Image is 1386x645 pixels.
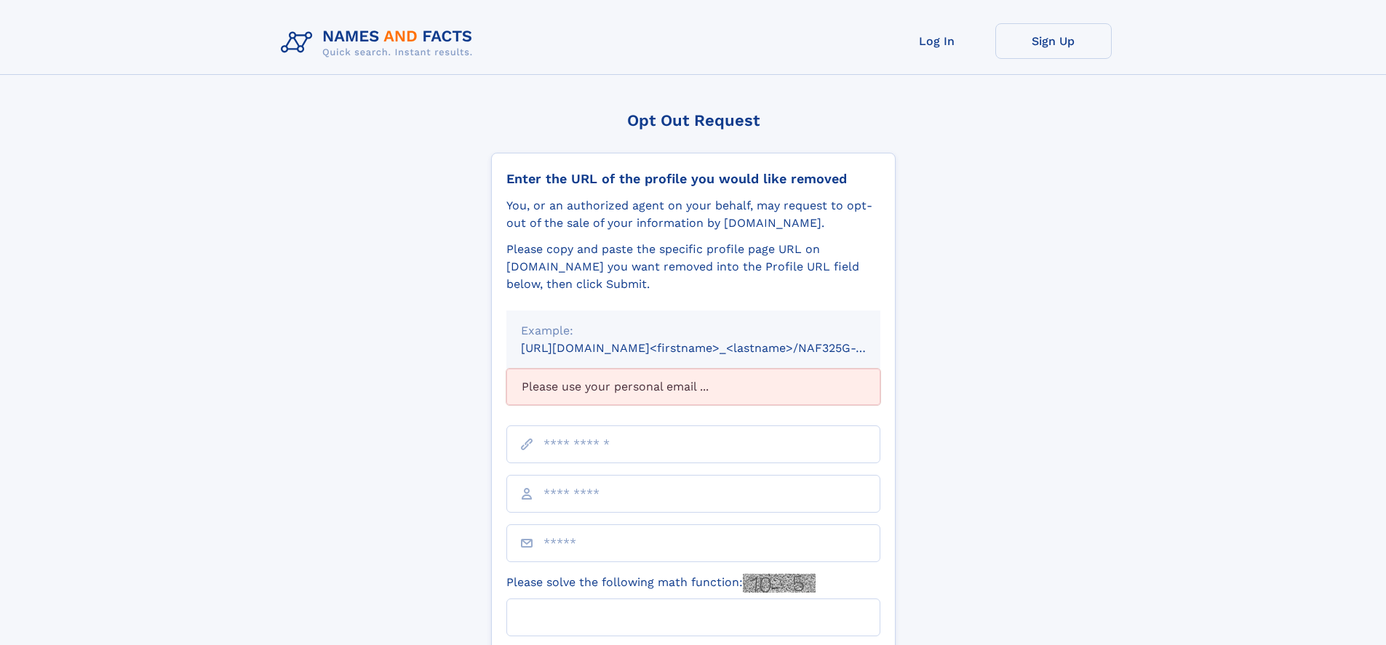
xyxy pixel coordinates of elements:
small: [URL][DOMAIN_NAME]<firstname>_<lastname>/NAF325G-xxxxxxxx [521,341,908,355]
a: Sign Up [995,23,1112,59]
div: Enter the URL of the profile you would like removed [506,171,880,187]
label: Please solve the following math function: [506,574,816,593]
div: Please use your personal email ... [506,369,880,405]
img: Logo Names and Facts [275,23,485,63]
div: Example: [521,322,866,340]
div: You, or an authorized agent on your behalf, may request to opt-out of the sale of your informatio... [506,197,880,232]
a: Log In [879,23,995,59]
div: Opt Out Request [491,111,896,129]
div: Please copy and paste the specific profile page URL on [DOMAIN_NAME] you want removed into the Pr... [506,241,880,293]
